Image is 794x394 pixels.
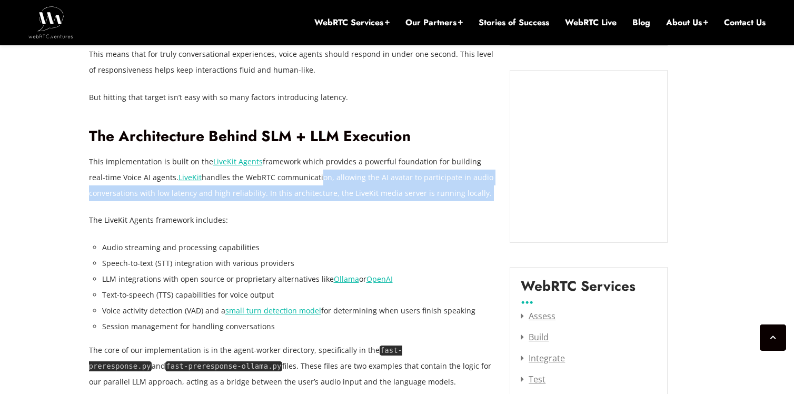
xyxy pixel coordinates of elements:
code: fast-preresponse.py [89,346,403,371]
a: Our Partners [405,17,463,28]
li: Text-to-speech (TTS) capabilities for voice output [102,287,494,303]
a: Build [521,331,549,343]
a: WebRTC Services [314,17,390,28]
a: Blog [632,17,650,28]
a: Integrate [521,352,565,364]
p: The core of our implementation is in the agent-worker directory, specifically in the and files. T... [89,342,494,390]
p: The LiveKit Agents framework includes: [89,212,494,228]
a: OpenAI [366,274,393,284]
li: LLM integrations with open source or proprietary alternatives like or [102,271,494,287]
li: Audio streaming and processing capabilities [102,240,494,255]
code: fast-preresponse-ollama.py [165,361,282,371]
a: Stories of Success [479,17,549,28]
a: Test [521,373,545,385]
p: But hitting that target isn’t easy with so many factors introducing latency. [89,90,494,105]
iframe: Embedded CTA [521,81,657,232]
a: Ollama [334,274,359,284]
a: LiveKit Agents [213,156,263,166]
li: Session management for handling conversations [102,319,494,334]
a: Assess [521,310,555,322]
a: WebRTC Live [565,17,617,28]
a: LiveKit [178,172,202,182]
p: This implementation is built on the framework which provides a powerful foundation for building r... [89,154,494,201]
li: Speech-to-text (STT) integration with various providers [102,255,494,271]
li: Voice activity detection (VAD) and a for determining when users finish speaking [102,303,494,319]
a: About Us [666,17,708,28]
img: WebRTC.ventures [28,6,73,38]
h2: The Architecture Behind SLM + LLM Execution [89,127,494,146]
a: Contact Us [724,17,766,28]
a: small turn detection model [225,306,321,316]
p: This means that for truly conversational experiences, voice agents should respond in under one se... [89,46,494,78]
label: WebRTC Services [521,278,636,302]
